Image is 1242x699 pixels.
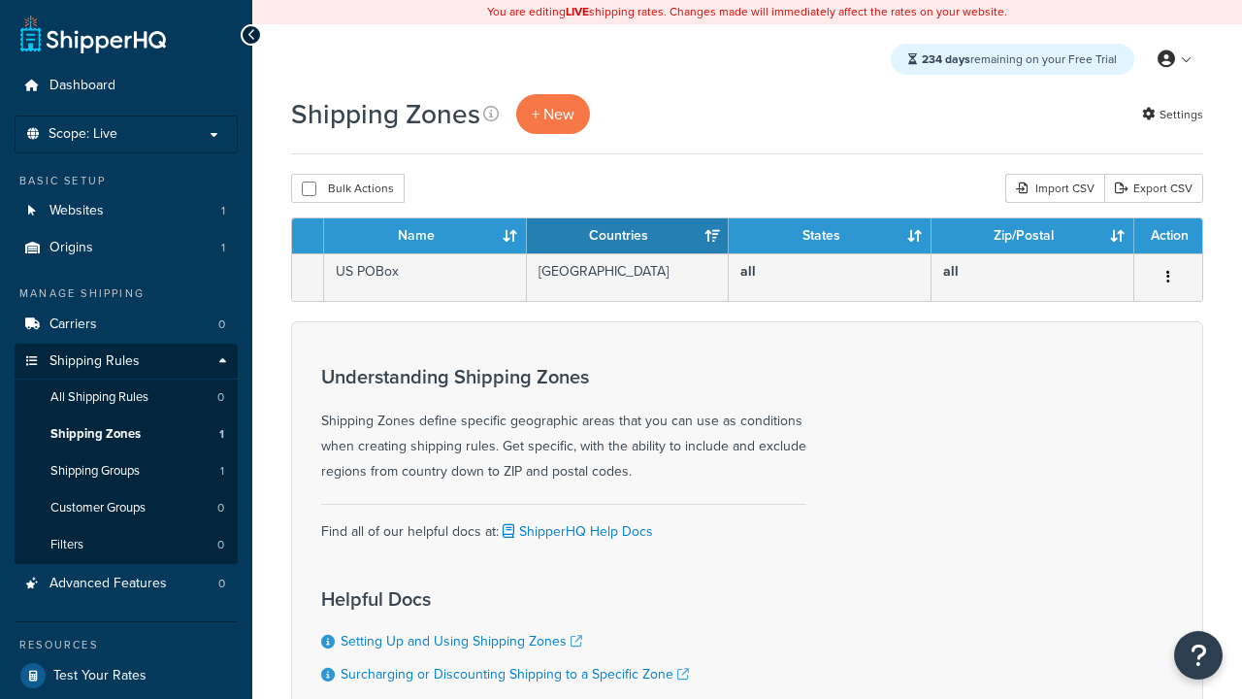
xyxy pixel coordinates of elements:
h1: Shipping Zones [291,95,480,133]
strong: 234 days [922,50,970,68]
span: 0 [218,576,225,592]
b: all [943,261,959,282]
div: remaining on your Free Trial [891,44,1134,75]
span: Advanced Features [49,576,167,592]
button: Bulk Actions [291,174,405,203]
span: Websites [49,203,104,219]
span: Test Your Rates [53,668,147,684]
li: Origins [15,230,238,266]
a: + New [516,94,590,134]
span: 1 [221,240,225,256]
span: + New [532,103,574,125]
span: 0 [217,500,224,516]
a: Filters 0 [15,527,238,563]
li: Filters [15,527,238,563]
a: Websites 1 [15,193,238,229]
button: Open Resource Center [1174,631,1223,680]
th: Action [1134,218,1202,253]
span: 1 [219,426,224,443]
a: Shipping Rules [15,344,238,380]
span: 1 [221,203,225,219]
a: Export CSV [1104,174,1203,203]
div: Manage Shipping [15,285,238,302]
div: Import CSV [1005,174,1104,203]
span: Filters [50,537,83,553]
li: Shipping Rules [15,344,238,565]
a: Carriers 0 [15,307,238,343]
span: Shipping Zones [50,426,141,443]
span: 0 [218,316,225,333]
li: Customer Groups [15,490,238,526]
a: ShipperHQ Help Docs [499,521,653,542]
th: Countries: activate to sort column ascending [527,218,730,253]
b: all [740,261,756,282]
span: Customer Groups [50,500,146,516]
li: Shipping Zones [15,416,238,452]
b: LIVE [566,3,589,20]
span: Shipping Rules [49,353,140,370]
a: Dashboard [15,68,238,104]
h3: Helpful Docs [321,588,689,610]
span: Scope: Live [49,126,117,143]
a: Shipping Groups 1 [15,453,238,489]
div: Shipping Zones define specific geographic areas that you can use as conditions when creating ship... [321,366,806,484]
a: Shipping Zones 1 [15,416,238,452]
span: Carriers [49,316,97,333]
li: Shipping Groups [15,453,238,489]
a: Setting Up and Using Shipping Zones [341,631,582,651]
a: Advanced Features 0 [15,566,238,602]
a: All Shipping Rules 0 [15,380,238,416]
li: Advanced Features [15,566,238,602]
div: Resources [15,637,238,653]
span: Shipping Groups [50,463,140,480]
span: Dashboard [49,78,115,94]
td: [GEOGRAPHIC_DATA] [527,253,730,301]
a: Test Your Rates [15,658,238,693]
span: 0 [217,537,224,553]
div: Basic Setup [15,173,238,189]
a: Customer Groups 0 [15,490,238,526]
a: Settings [1142,101,1203,128]
li: Carriers [15,307,238,343]
div: Find all of our helpful docs at: [321,504,806,545]
li: Websites [15,193,238,229]
span: Origins [49,240,93,256]
a: Origins 1 [15,230,238,266]
th: Name: activate to sort column ascending [324,218,527,253]
li: All Shipping Rules [15,380,238,416]
th: States: activate to sort column ascending [729,218,931,253]
th: Zip/Postal: activate to sort column ascending [931,218,1134,253]
td: US POBox [324,253,527,301]
span: All Shipping Rules [50,389,148,406]
span: 0 [217,389,224,406]
a: Surcharging or Discounting Shipping to a Specific Zone [341,664,689,684]
a: ShipperHQ Home [20,15,166,53]
span: 1 [220,463,224,480]
h3: Understanding Shipping Zones [321,366,806,387]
